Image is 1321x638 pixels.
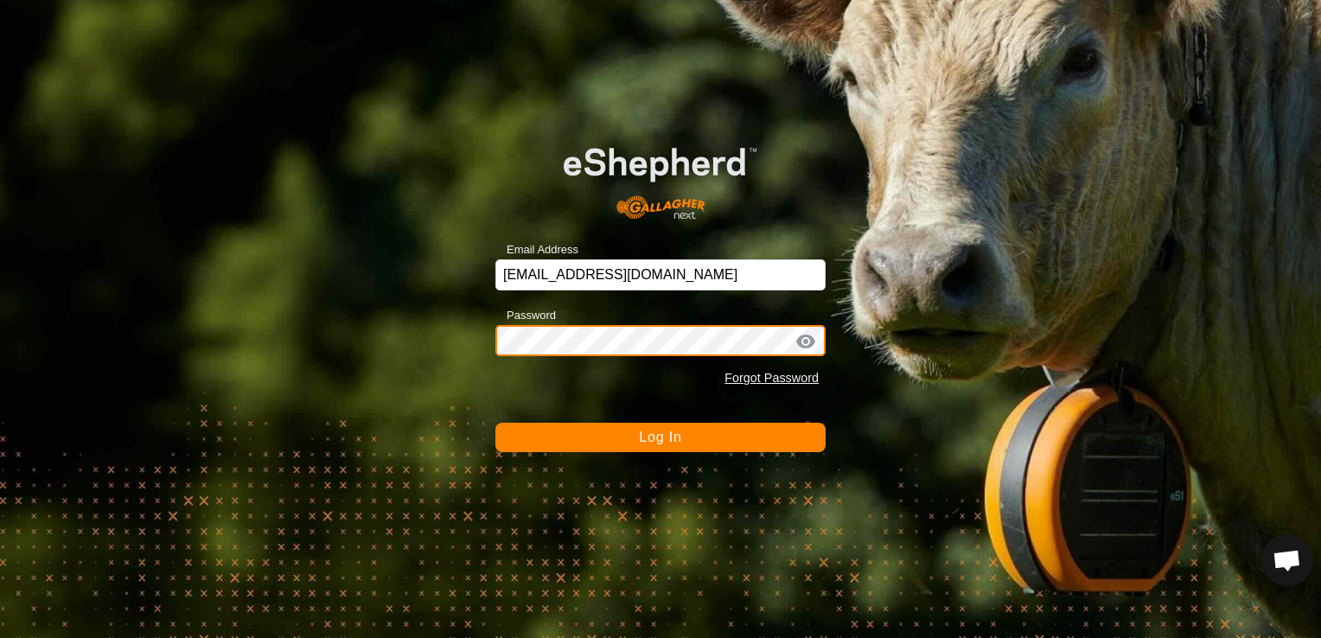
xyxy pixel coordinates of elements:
input: Email Address [495,259,826,290]
label: Email Address [495,241,578,258]
div: Open chat [1261,534,1313,586]
button: Log In [495,423,826,452]
img: E-shepherd Logo [528,120,793,233]
span: Log In [639,430,681,444]
label: Password [495,307,556,324]
a: Forgot Password [724,371,819,385]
